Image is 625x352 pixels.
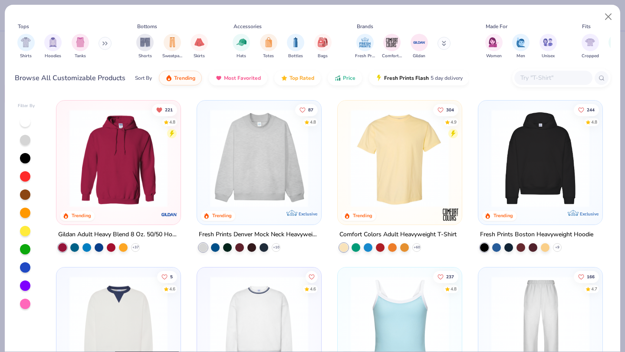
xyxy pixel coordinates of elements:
[18,23,29,30] div: Tops
[384,75,429,81] span: Fresh Prints Flash
[582,23,591,30] div: Fits
[159,71,202,85] button: Trending
[485,34,503,59] button: filter button
[295,104,318,116] button: Like
[288,53,303,59] span: Bottles
[17,34,35,59] button: filter button
[442,206,459,223] img: Comfort Colors logo
[161,206,178,223] img: Gildan logo
[310,119,316,125] div: 4.8
[136,34,154,59] div: filter for Shorts
[355,34,375,59] div: filter for Fresh Prints
[75,53,86,59] span: Tanks
[375,75,382,81] img: flash.gif
[539,34,557,59] button: filter button
[355,53,375,59] span: Fresh Prints
[382,34,402,59] div: filter for Comfort Colors
[44,34,62,59] button: filter button
[542,53,555,59] span: Unisex
[486,23,507,30] div: Made For
[600,9,617,25] button: Close
[451,286,457,292] div: 4.8
[382,53,402,59] span: Comfort Colors
[162,53,182,59] span: Sweatpants
[446,108,454,112] span: 304
[486,53,502,59] span: Women
[209,71,267,85] button: Most Favorited
[136,34,154,59] button: filter button
[260,34,277,59] div: filter for Totes
[263,53,274,59] span: Totes
[451,119,457,125] div: 4.9
[411,34,428,59] button: filter button
[287,34,304,59] button: filter button
[591,119,597,125] div: 4.8
[382,34,402,59] button: filter button
[72,34,89,59] button: filter button
[48,37,58,47] img: Hoodies Image
[587,274,595,279] span: 166
[233,34,250,59] div: filter for Hats
[485,34,503,59] div: filter for Women
[413,53,425,59] span: Gildan
[140,37,150,47] img: Shorts Image
[215,75,222,81] img: most_fav.gif
[237,53,246,59] span: Hats
[199,229,319,240] div: Fresh Prints Denver Mock Neck Heavyweight Sweatshirt
[237,37,247,47] img: Hats Image
[194,53,205,59] span: Skirts
[158,271,178,283] button: Like
[289,75,314,81] span: Top Rated
[233,34,250,59] button: filter button
[543,37,553,47] img: Unisex Image
[487,109,594,207] img: 91acfc32-fd48-4d6b-bdad-a4c1a30ac3fc
[355,34,375,59] button: filter button
[224,75,261,81] span: Most Favorited
[413,36,426,49] img: Gildan Image
[582,34,599,59] div: filter for Cropped
[152,104,178,116] button: Unlike
[489,37,499,47] img: Women Image
[162,34,182,59] div: filter for Sweatpants
[306,271,318,283] button: Like
[234,23,262,30] div: Accessories
[512,34,530,59] button: filter button
[137,23,157,30] div: Bottoms
[287,34,304,59] div: filter for Bottles
[15,73,125,83] div: Browse All Customizable Products
[346,109,453,207] img: 029b8af0-80e6-406f-9fdc-fdf898547912
[44,34,62,59] div: filter for Hoodies
[413,245,420,250] span: + 60
[539,34,557,59] div: filter for Unisex
[314,34,332,59] div: filter for Bags
[318,37,327,47] img: Bags Image
[591,286,597,292] div: 4.7
[516,37,526,47] img: Men Image
[582,34,599,59] button: filter button
[132,245,139,250] span: + 37
[585,37,595,47] img: Cropped Image
[20,53,32,59] span: Shirts
[582,53,599,59] span: Cropped
[433,271,458,283] button: Like
[587,108,595,112] span: 244
[310,286,316,292] div: 4.6
[411,34,428,59] div: filter for Gildan
[162,34,182,59] button: filter button
[328,71,362,85] button: Price
[431,73,463,83] span: 5 day delivery
[260,34,277,59] button: filter button
[138,53,152,59] span: Shorts
[446,274,454,279] span: 237
[58,229,179,240] div: Gildan Adult Heavy Blend 8 Oz. 50/50 Hooded Sweatshirt
[45,53,61,59] span: Hoodies
[520,73,586,83] input: Try "T-Shirt"
[165,108,173,112] span: 221
[76,37,85,47] img: Tanks Image
[65,109,172,207] img: 01756b78-01f6-4cc6-8d8a-3c30c1a0c8ac
[574,104,599,116] button: Like
[312,109,419,207] img: a90f7c54-8796-4cb2-9d6e-4e9644cfe0fe
[191,34,208,59] button: filter button
[206,109,312,207] img: f5d85501-0dbb-4ee4-b115-c08fa3845d83
[291,37,300,47] img: Bottles Image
